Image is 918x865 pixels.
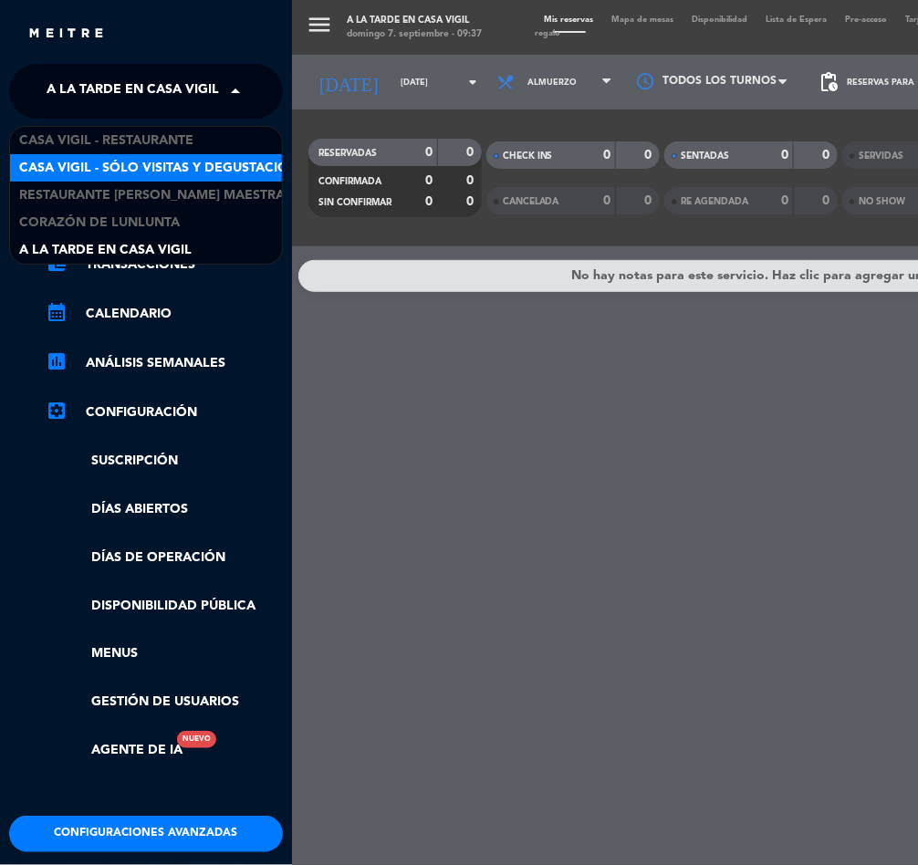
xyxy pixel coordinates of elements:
[46,350,68,372] i: assessment
[46,692,283,713] a: Gestión de usuarios
[47,72,219,110] span: A la tarde en Casa Vigil
[818,71,840,93] span: pending_actions
[46,643,283,664] a: Menus
[46,401,283,423] a: Configuración
[46,352,283,374] a: assessmentANÁLISIS SEMANALES
[9,816,283,852] button: Configuraciones avanzadas
[177,731,216,748] div: Nuevo
[46,400,68,422] i: settings_applications
[46,254,283,276] a: account_balance_walletTransacciones
[19,130,193,151] span: Casa Vigil - Restaurante
[19,213,180,234] span: Corazón de Lunlunta
[46,499,283,520] a: Días abiertos
[46,451,283,472] a: Suscripción
[46,547,283,568] a: Días de Operación
[19,185,285,206] span: Restaurante [PERSON_NAME] Maestra
[46,740,183,761] a: Agente de IANuevo
[27,27,105,41] img: MEITRE
[46,303,283,325] a: calendar_monthCalendario
[19,158,314,179] span: Casa Vigil - SÓLO Visitas y Degustaciones
[19,240,192,261] span: A la tarde en Casa Vigil
[46,301,68,323] i: calendar_month
[46,596,283,617] a: Disponibilidad pública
